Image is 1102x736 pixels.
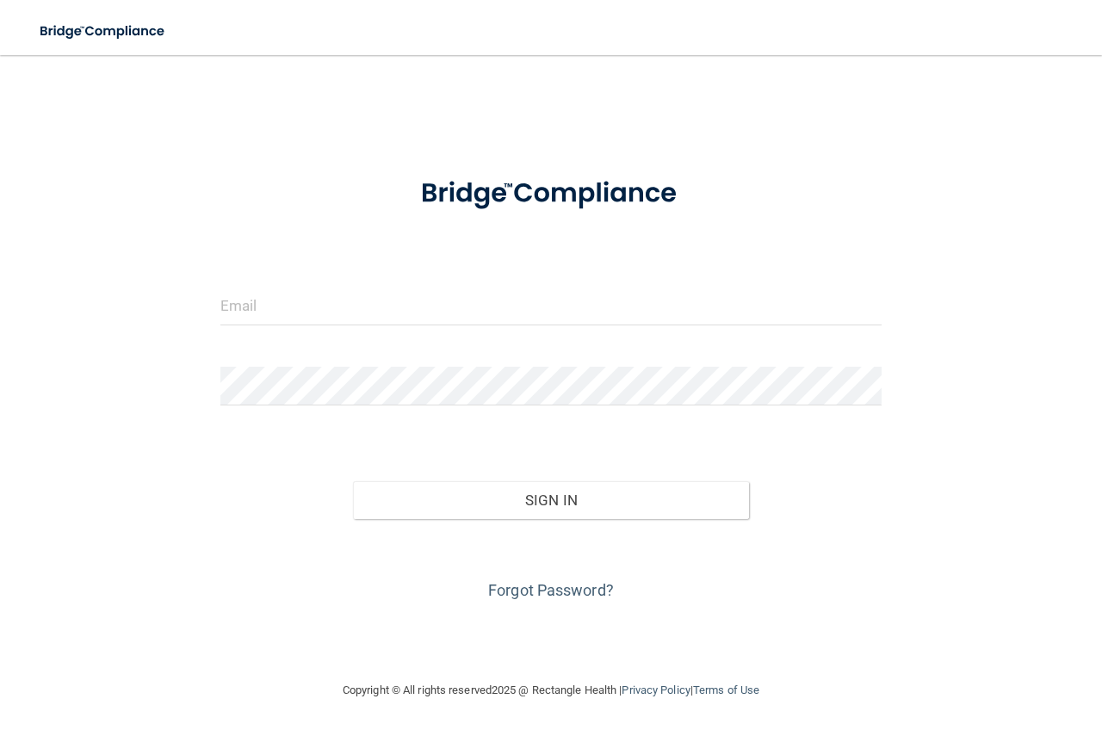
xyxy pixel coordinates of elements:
input: Email [220,287,882,325]
img: bridge_compliance_login_screen.278c3ca4.svg [26,14,181,49]
a: Forgot Password? [488,581,614,599]
a: Privacy Policy [622,683,690,696]
a: Terms of Use [693,683,759,696]
button: Sign In [353,481,750,519]
img: bridge_compliance_login_screen.278c3ca4.svg [393,158,710,229]
div: Copyright © All rights reserved 2025 @ Rectangle Health | | [237,663,865,718]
